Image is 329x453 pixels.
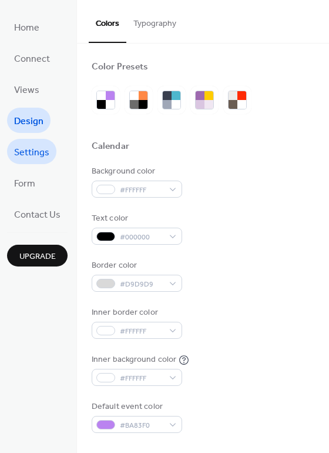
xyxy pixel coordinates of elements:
a: Contact Us [7,201,68,226]
div: Calendar [92,141,129,153]
a: Connect [7,45,57,71]
span: Contact Us [14,206,61,224]
span: #FFFFFF [120,184,163,196]
span: Home [14,19,39,37]
span: Design [14,112,43,131]
span: #FFFFFF [120,372,163,385]
div: Text color [92,212,180,225]
div: Border color [92,259,180,272]
div: Background color [92,165,180,178]
a: Settings [7,139,56,164]
span: #000000 [120,231,163,244]
span: Views [14,81,39,99]
span: #FFFFFF [120,325,163,338]
div: Default event color [92,401,180,413]
span: Connect [14,50,50,68]
span: Upgrade [19,251,56,263]
span: Settings [14,144,49,162]
div: Color Presets [92,61,148,74]
span: #D9D9D9 [120,278,163,291]
a: Home [7,14,46,39]
a: Views [7,76,46,102]
span: Form [14,175,35,193]
div: Inner border color [92,307,180,319]
div: Inner background color [92,354,176,366]
span: #BA83F0 [120,419,163,432]
a: Form [7,170,42,195]
button: Upgrade [7,245,68,267]
a: Design [7,108,51,133]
